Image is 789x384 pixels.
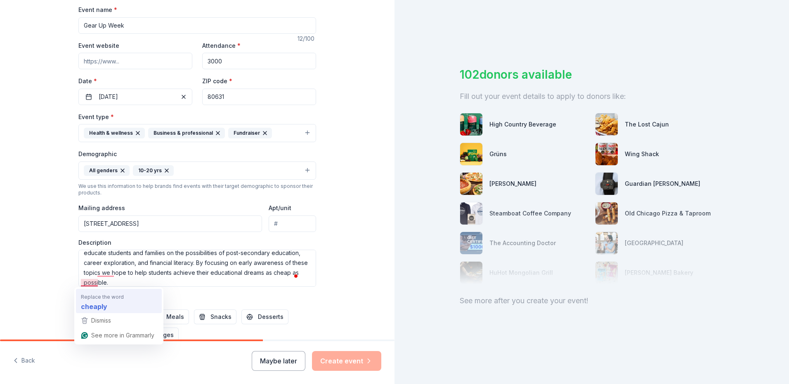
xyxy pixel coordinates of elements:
[489,149,507,159] div: Grüns
[202,77,232,85] label: ZIP code
[210,312,232,322] span: Snacks
[269,215,316,232] input: #
[625,149,659,159] div: Wing Shack
[78,17,316,34] input: Spring Fundraiser
[78,162,316,180] button: All genders10-20 yrs
[460,66,724,83] div: 102 donors available
[595,143,618,165] img: photo for Wing Shack
[78,53,192,69] input: https://www...
[150,309,189,324] button: Meals
[13,352,35,370] button: Back
[460,90,724,103] div: Fill out your event details to apply to donors like:
[166,312,184,322] span: Meals
[252,351,305,371] button: Maybe later
[460,113,482,136] img: photo for High Country Beverage
[202,53,316,69] input: 20
[228,128,272,138] div: Fundraiser
[460,294,724,307] div: See more after you create your event!
[460,173,482,195] img: photo for Giordano's
[460,143,482,165] img: photo for Grüns
[595,113,618,136] img: photo for The Lost Cajun
[78,250,316,287] textarea: To enrich screen reader interactions, please activate Accessibility in Grammarly extension settings
[269,204,291,212] label: Apt/unit
[202,42,241,50] label: Attendance
[78,239,111,247] label: Description
[78,89,192,105] button: [DATE]
[625,119,669,129] div: The Lost Cajun
[133,165,174,176] div: 10-20 yrs
[78,204,125,212] label: Mailing address
[78,113,114,121] label: Event type
[78,42,119,50] label: Event website
[78,77,192,85] label: Date
[148,128,225,138] div: Business & professional
[194,309,236,324] button: Snacks
[625,179,700,189] div: Guardian [PERSON_NAME]
[78,6,117,14] label: Event name
[241,309,288,324] button: Desserts
[258,312,283,322] span: Desserts
[489,179,536,189] div: [PERSON_NAME]
[489,119,556,129] div: High Country Beverage
[595,173,618,195] img: photo for Guardian Angel Device
[202,89,316,105] input: 12345 (U.S. only)
[84,165,130,176] div: All genders
[78,124,316,142] button: Health & wellnessBusiness & professionalFundraiser
[78,215,262,232] input: Enter a US address
[78,150,117,158] label: Demographic
[78,183,316,196] div: We use this information to help brands find events with their target demographic to sponsor their...
[298,34,316,44] div: 12 /100
[84,128,145,138] div: Health & wellness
